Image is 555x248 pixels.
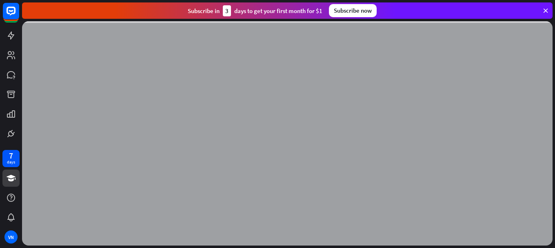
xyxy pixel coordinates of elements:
div: Subscribe in days to get your first month for $1 [188,5,322,16]
div: days [7,159,15,165]
div: Subscribe now [329,4,377,17]
div: 3 [223,5,231,16]
div: VN [4,230,18,244]
div: 7 [9,152,13,159]
a: 7 days [2,150,20,167]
